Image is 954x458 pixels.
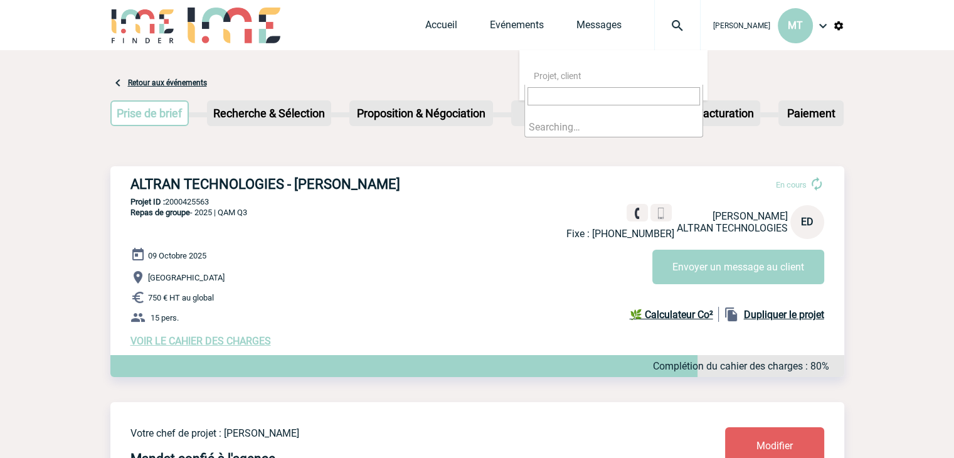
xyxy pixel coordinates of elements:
img: IME-Finder [110,8,176,43]
span: [PERSON_NAME] [713,210,788,222]
p: Devis [512,102,575,125]
a: Evénements [490,19,544,36]
span: 09 Octobre 2025 [148,251,206,260]
button: Envoyer un message au client [652,250,824,284]
span: Modifier [756,440,793,452]
p: Votre chef de projet : [PERSON_NAME] [130,427,651,439]
span: En cours [776,180,807,189]
span: Repas de groupe [130,208,190,217]
span: 15 pers. [151,313,179,322]
li: Searching… [525,117,702,137]
a: Accueil [425,19,457,36]
b: Projet ID : [130,197,165,206]
span: ALTRAN TECHNOLOGIES [677,222,788,234]
span: Projet, client [534,71,581,81]
a: 🌿 Calculateur Co² [630,307,719,322]
h3: ALTRAN TECHNOLOGIES - [PERSON_NAME] [130,176,507,192]
span: - 2025 | QAM Q3 [130,208,247,217]
b: Dupliquer le projet [744,309,824,321]
p: Fixe : [PHONE_NUMBER] [566,228,674,240]
p: Proposition & Négociation [351,102,492,125]
span: MT [788,19,803,31]
span: [PERSON_NAME] [713,21,770,30]
p: Paiement [780,102,842,125]
span: 750 € HT au global [148,293,214,302]
span: [GEOGRAPHIC_DATA] [148,273,225,282]
a: VOIR LE CAHIER DES CHARGES [130,335,271,347]
p: Recherche & Sélection [208,102,330,125]
a: Messages [576,19,622,36]
img: file_copy-black-24dp.png [724,307,739,322]
b: 🌿 Calculateur Co² [630,309,713,321]
span: ED [801,216,814,228]
p: Prise de brief [112,102,188,125]
p: 2000425563 [110,197,844,206]
img: fixe.png [632,208,643,219]
img: portable.png [655,208,667,219]
p: Facturation [692,102,759,125]
a: Retour aux événements [128,78,207,87]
